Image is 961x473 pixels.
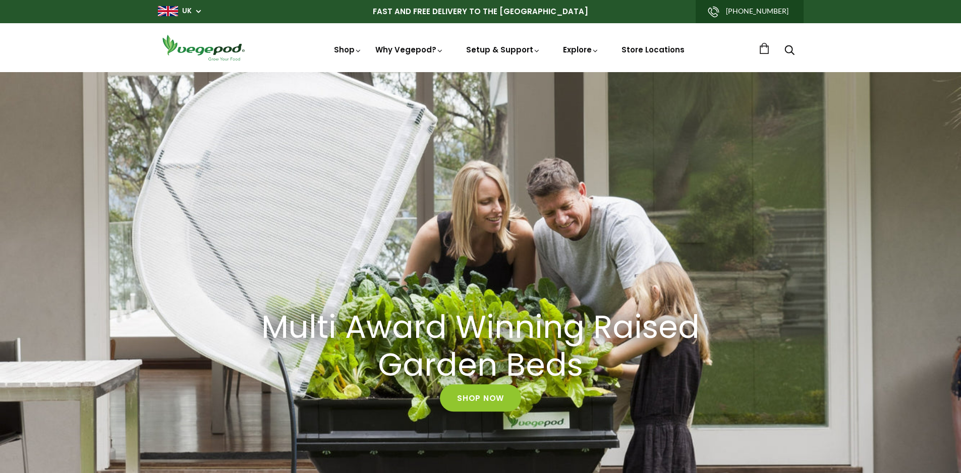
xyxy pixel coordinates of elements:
a: UK [182,6,192,16]
a: Explore [563,44,599,55]
img: Vegepod [158,33,249,62]
img: gb_large.png [158,6,178,16]
a: Shop Now [440,384,521,411]
h2: Multi Award Winning Raised Garden Beds [254,309,708,385]
a: Multi Award Winning Raised Garden Beds [241,309,720,385]
a: Why Vegepod? [375,44,444,55]
a: Search [784,46,795,56]
a: Shop [334,44,362,55]
a: Store Locations [621,44,685,55]
a: Setup & Support [466,44,541,55]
